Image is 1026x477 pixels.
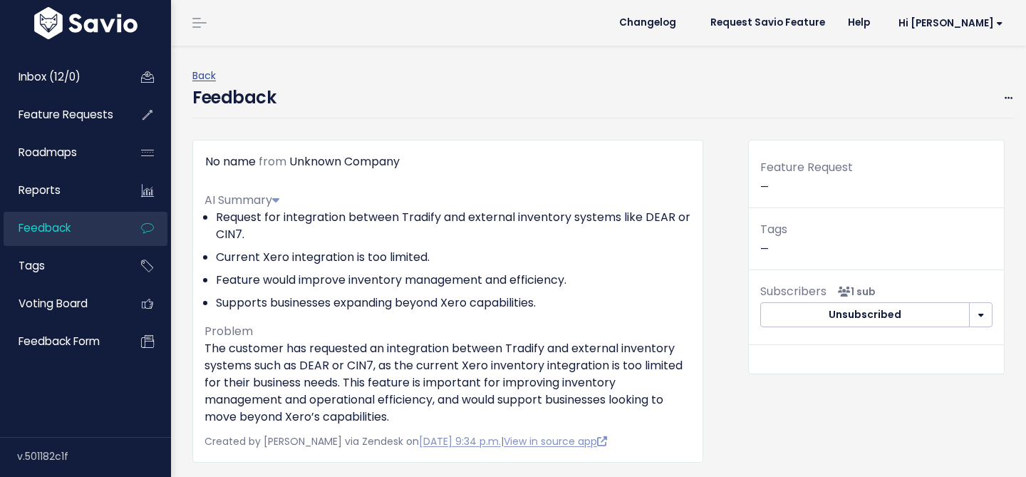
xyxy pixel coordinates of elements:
li: Current Xero integration is too limited. [216,249,691,266]
a: Roadmaps [4,136,118,169]
span: Tags [760,221,787,237]
a: Inbox (12/0) [4,61,118,93]
p: The customer has requested an integration between Tradify and external inventory systems such as ... [204,340,691,426]
span: Created by [PERSON_NAME] via Zendesk on | [204,434,607,448]
a: Hi [PERSON_NAME] [881,12,1015,34]
a: Help [836,12,881,34]
a: View in source app [504,434,607,448]
span: Changelog [619,18,676,28]
a: Feedback form [4,325,118,358]
a: Back [192,68,216,83]
li: Supports businesses expanding beyond Xero capabilities. [216,294,691,312]
h4: Feedback [192,85,276,111]
span: Reports [19,183,61,198]
span: Tags [19,258,45,273]
span: Problem [204,323,253,339]
span: Feature Request [760,159,853,175]
li: Feature would improve inventory management and efficiency. [216,272,691,289]
a: [DATE] 9:34 p.m. [419,434,501,448]
div: — [749,158,1004,208]
a: Reports [4,174,118,207]
a: Feature Requests [4,98,118,131]
span: Feature Requests [19,107,113,122]
span: Subscribers [760,283,826,299]
p: — [760,220,993,258]
span: Hi [PERSON_NAME] [898,18,1003,29]
span: AI Summary [204,192,279,208]
div: v.501182c1f [17,438,171,475]
li: Request for integration between Tradify and external inventory systems like DEAR or CIN7. [216,209,691,243]
span: No name [205,153,256,170]
span: Inbox (12/0) [19,69,81,84]
a: Request Savio Feature [699,12,836,34]
span: <p><strong>Subscribers</strong><br><br> - Carolina Salcedo Claramunt<br> </p> [832,284,876,299]
a: Voting Board [4,287,118,320]
span: Roadmaps [19,145,77,160]
span: from [259,153,286,170]
span: Feedback form [19,334,100,349]
span: Feedback [19,220,71,235]
button: Unsubscribed [760,302,970,328]
div: Unknown Company [289,152,400,173]
img: logo-white.9d6f32f41409.svg [31,7,141,39]
a: Feedback [4,212,118,245]
a: Tags [4,250,118,282]
span: Voting Board [19,296,88,311]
